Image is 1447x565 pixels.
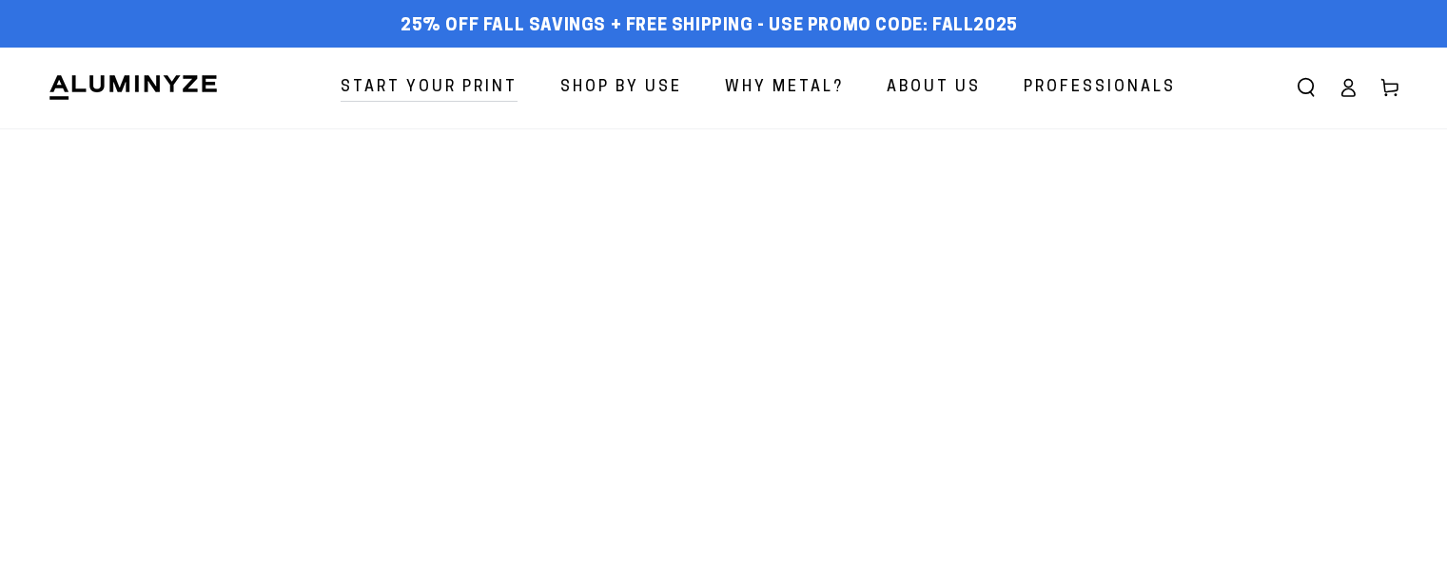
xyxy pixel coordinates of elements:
[725,74,844,102] span: Why Metal?
[887,74,981,102] span: About Us
[48,73,219,102] img: Aluminyze
[546,63,696,113] a: Shop By Use
[711,63,858,113] a: Why Metal?
[1024,74,1176,102] span: Professionals
[326,63,532,113] a: Start Your Print
[1009,63,1190,113] a: Professionals
[401,16,1018,37] span: 25% off FALL Savings + Free Shipping - Use Promo Code: FALL2025
[341,74,518,102] span: Start Your Print
[560,74,682,102] span: Shop By Use
[1285,67,1327,108] summary: Search our site
[872,63,995,113] a: About Us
